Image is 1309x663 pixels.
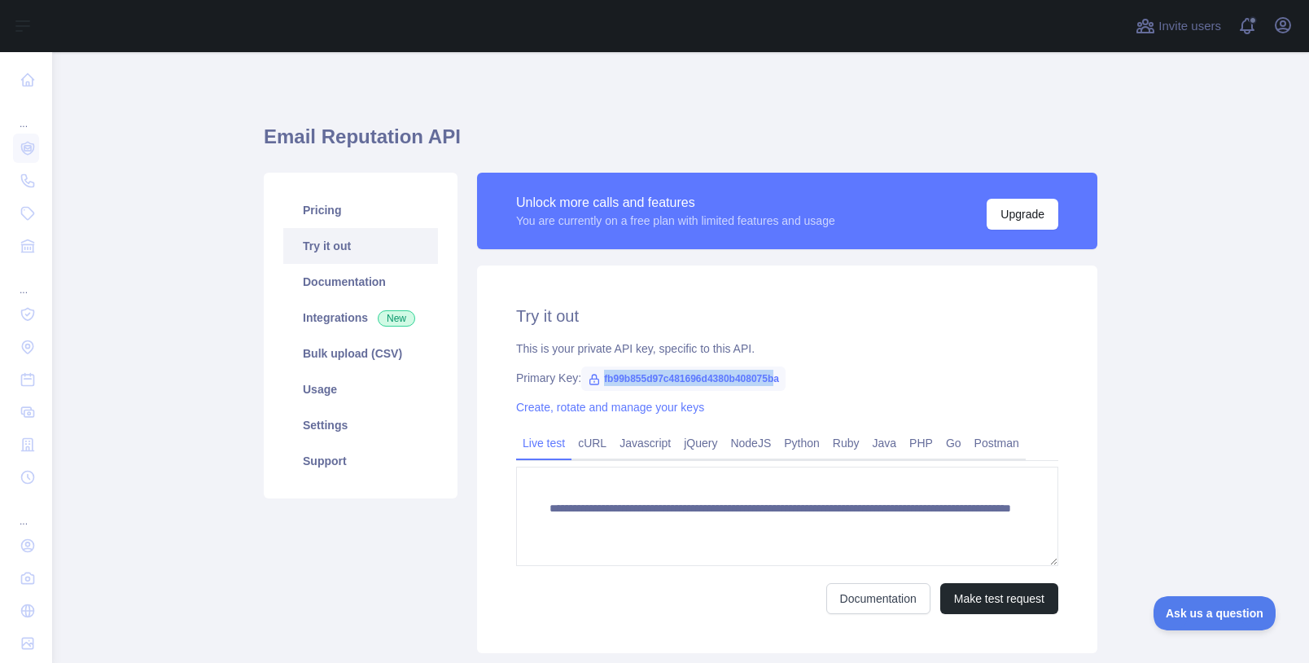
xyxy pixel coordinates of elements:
[264,124,1097,163] h1: Email Reputation API
[987,199,1058,230] button: Upgrade
[1132,13,1224,39] button: Invite users
[613,430,677,456] a: Javascript
[903,430,939,456] a: PHP
[283,192,438,228] a: Pricing
[13,495,39,528] div: ...
[13,98,39,130] div: ...
[968,430,1026,456] a: Postman
[1158,17,1221,36] span: Invite users
[826,583,930,614] a: Documentation
[777,430,826,456] a: Python
[283,336,438,371] a: Bulk upload (CSV)
[516,430,571,456] a: Live test
[826,430,866,456] a: Ruby
[283,443,438,479] a: Support
[939,430,968,456] a: Go
[283,371,438,407] a: Usage
[283,264,438,300] a: Documentation
[940,583,1058,614] button: Make test request
[13,264,39,296] div: ...
[1154,596,1276,630] iframe: Toggle Customer Support
[516,370,1058,386] div: Primary Key:
[724,430,777,456] a: NodeJS
[283,228,438,264] a: Try it out
[677,430,724,456] a: jQuery
[516,213,835,229] div: You are currently on a free plan with limited features and usage
[516,305,1058,327] h2: Try it out
[866,430,904,456] a: Java
[516,340,1058,357] div: This is your private API key, specific to this API.
[378,310,415,327] span: New
[283,300,438,336] a: Integrations New
[283,407,438,443] a: Settings
[571,430,613,456] a: cURL
[516,401,704,414] a: Create, rotate and manage your keys
[581,367,786,391] span: fb99b855d97c481696d4380b408075ba
[516,193,835,213] div: Unlock more calls and features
